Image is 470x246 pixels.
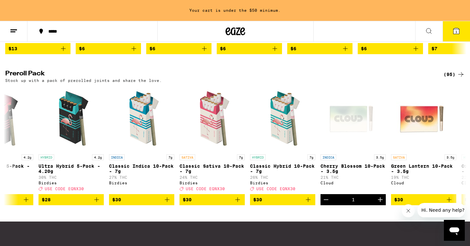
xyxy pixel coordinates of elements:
[391,175,456,179] p: 19% THC
[39,163,104,174] p: Ultra Hybrid 5-Pack - 4.20g
[112,197,121,202] span: $30
[391,154,407,160] p: SATIVA
[444,70,465,78] a: (95)
[166,154,174,160] p: 7g
[45,187,84,191] span: USE CODE EQNX30
[180,181,245,185] div: Birdies
[180,86,245,194] a: Open page for Classic Sativa 10-Pack - 7g from Birdies
[321,163,386,174] p: Cherry Blossom 10-Pack - 3.5g
[250,181,315,185] div: Birdies
[391,181,456,185] div: Cloud
[109,181,174,185] div: Birdies
[180,86,245,151] img: Birdies - Classic Sativa 10-Pack - 7g
[149,46,155,51] span: $6
[445,154,456,160] p: 3.5g
[307,154,315,160] p: 7g
[250,154,266,160] p: HYBRID
[39,175,104,179] p: 30% THC
[39,86,104,151] img: Birdies - Ultra Hybrid 5-Pack - 4.20g
[250,194,315,205] button: Add to bag
[253,197,262,202] span: $30
[180,175,245,179] p: 24% THC
[444,220,465,241] iframe: Button to launch messaging window
[92,154,104,160] p: 4.2g
[352,197,355,202] div: 1
[443,21,470,41] button: 1
[321,194,332,205] button: Decrement
[250,86,315,194] a: Open page for Classic Hybrid 10-Pack - 7g from Birdies
[391,86,456,151] img: Cloud - Green Lantern 10-Pack - 3.5g
[250,163,315,174] p: Classic Hybrid 10-Pack - 7g
[220,46,226,51] span: $6
[217,43,282,54] button: Add to bag
[321,175,386,179] p: 21% THC
[5,78,162,83] p: Stock up with a pack of prerolled joints and share the love.
[8,46,17,51] span: $13
[321,154,336,160] p: INDICA
[402,204,415,217] iframe: Close message
[361,46,367,51] span: $6
[358,43,423,54] button: Add to bag
[250,175,315,179] p: 26% THC
[417,203,465,217] iframe: Message from company
[109,86,174,194] a: Open page for Classic Indica 10-Pack - 7g from Birdies
[39,154,54,160] p: HYBRID
[321,86,386,194] a: Open page for Cherry Blossom 10-Pack - 3.5g from Cloud
[250,86,315,151] img: Birdies - Classic Hybrid 10-Pack - 7g
[22,154,33,160] p: 4.2g
[79,46,85,51] span: $6
[109,86,174,151] img: Birdies - Classic Indica 10-Pack - 7g
[287,43,352,54] button: Add to bag
[146,43,211,54] button: Add to bag
[455,30,457,34] span: 1
[374,154,386,160] p: 3.5g
[39,86,104,194] a: Open page for Ultra Hybrid 5-Pack - 4.20g from Birdies
[256,187,295,191] span: USE CODE EQNX30
[180,154,195,160] p: SATIVA
[290,46,296,51] span: $6
[109,194,174,205] button: Add to bag
[76,43,141,54] button: Add to bag
[109,163,174,174] p: Classic Indica 10-Pack - 7g
[186,187,225,191] span: USE CODE EQNX30
[237,154,245,160] p: 7g
[5,43,70,54] button: Add to bag
[391,86,456,194] a: Open page for Green Lantern 10-Pack - 3.5g from Cloud
[375,194,386,205] button: Increment
[431,46,437,51] span: $7
[183,197,192,202] span: $30
[391,163,456,174] p: Green Lantern 10-Pack - 3.5g
[391,194,456,205] button: Add to bag
[39,194,104,205] button: Add to bag
[39,181,104,185] div: Birdies
[5,70,433,78] h2: Preroll Pack
[394,197,403,202] span: $30
[109,154,125,160] p: INDICA
[180,194,245,205] button: Add to bag
[109,175,174,179] p: 27% THC
[42,197,51,202] span: $28
[321,181,386,185] div: Cloud
[180,163,245,174] p: Classic Sativa 10-Pack - 7g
